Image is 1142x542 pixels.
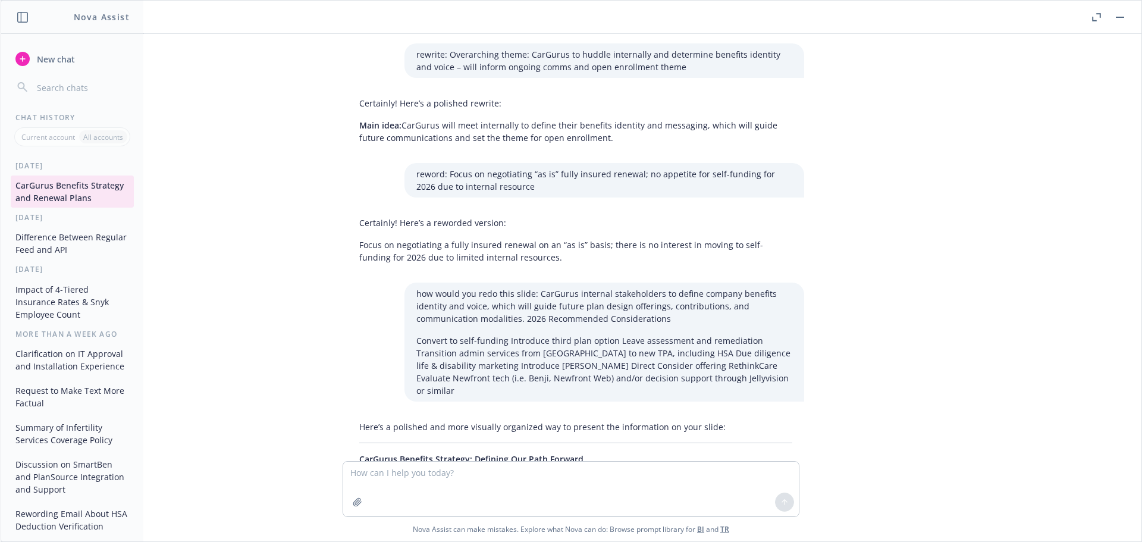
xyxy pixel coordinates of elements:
h1: Nova Assist [74,11,130,23]
a: BI [697,524,704,534]
span: CarGurus Benefits Strategy: Defining Our Path Forward [359,453,583,465]
button: Difference Between Regular Feed and API [11,227,134,259]
button: CarGurus Benefits Strategy and Renewal Plans [11,176,134,208]
p: CarGurus will meet internally to define their benefits identity and messaging, which will guide f... [359,119,792,144]
button: Discussion on SmartBen and PlanSource Integration and Support [11,455,134,499]
button: Rewording Email About HSA Deduction Verification [11,504,134,536]
button: Impact of 4-Tiered Insurance Rates & Snyk Employee Count [11,280,134,324]
div: [DATE] [1,161,143,171]
a: TR [720,524,729,534]
button: New chat [11,48,134,70]
div: [DATE] [1,212,143,223]
div: [DATE] [1,264,143,274]
p: Focus on negotiating a fully insured renewal on an “as is” basis; there is no interest in moving ... [359,239,792,264]
div: Chat History [1,112,143,123]
p: rewrite: Overarching theme: CarGurus to huddle internally and determine benefits identity and voi... [416,48,792,73]
p: Certainly! Here’s a reworded version: [359,217,792,229]
p: Here’s a polished and more visually organized way to present the information on your slide: [359,421,792,433]
p: All accounts [83,132,123,142]
input: Search chats [34,79,129,96]
span: Nova Assist can make mistakes. Explore what Nova can do: Browse prompt library for and [413,517,729,541]
p: reword: Focus on negotiating “as is” fully insured renewal; no appetite for self-funding for 2026... [416,168,792,193]
p: Current account [21,132,75,142]
p: Convert to self-funding Introduce third plan option Leave assessment and remediation Transition a... [416,334,792,397]
button: Summary of Infertility Services Coverage Policy [11,418,134,450]
span: Main idea: [359,120,401,131]
span: New chat [34,53,75,65]
button: Clarification on IT Approval and Installation Experience [11,344,134,376]
p: how would you redo this slide: CarGurus internal stakeholders to define company benefits identity... [416,287,792,325]
div: More than a week ago [1,329,143,339]
p: Certainly! Here’s a polished rewrite: [359,97,792,109]
button: Request to Make Text More Factual [11,381,134,413]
